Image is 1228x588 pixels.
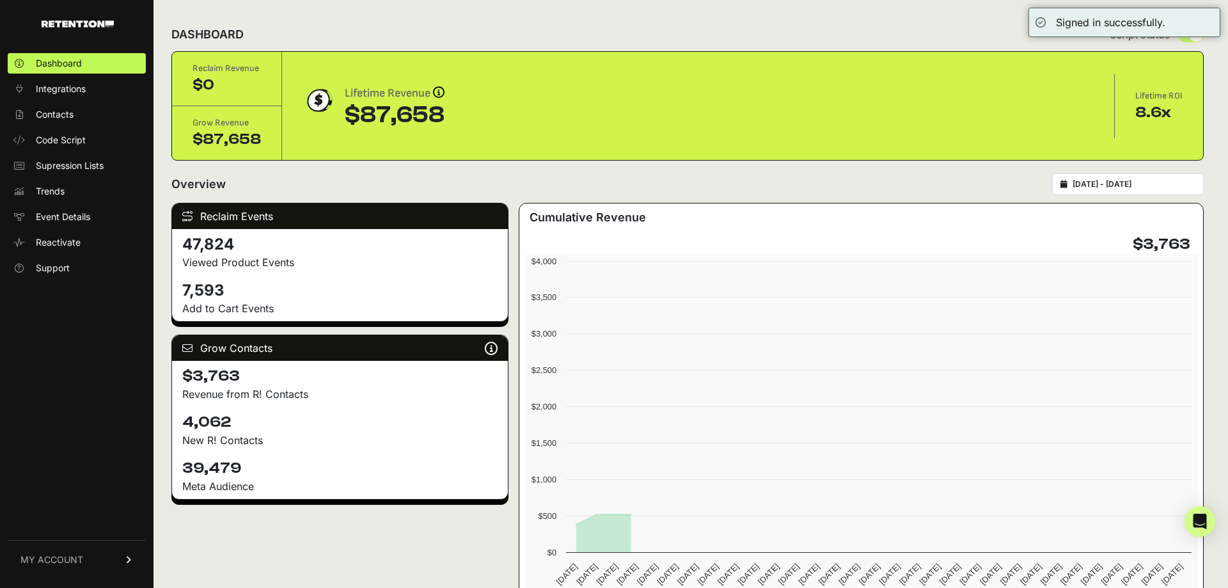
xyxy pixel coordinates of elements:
[938,562,963,587] text: [DATE]
[193,129,261,150] div: $87,658
[345,102,445,128] div: $87,658
[857,562,882,587] text: [DATE]
[917,562,942,587] text: [DATE]
[36,83,86,95] span: Integrations
[736,562,761,587] text: [DATE]
[36,236,81,249] span: Reactivate
[897,562,922,587] text: [DATE]
[193,75,261,95] div: $0
[531,475,556,484] text: $1,000
[8,155,146,176] a: Supression Lists
[42,20,114,28] img: Retention.com
[36,185,65,198] span: Trends
[531,402,556,411] text: $2,000
[958,562,983,587] text: [DATE]
[1056,15,1165,30] div: Signed in successfully.
[776,562,801,587] text: [DATE]
[193,62,261,75] div: Reclaim Revenue
[531,329,556,338] text: $3,000
[36,159,104,172] span: Supression Lists
[1099,562,1124,587] text: [DATE]
[531,292,556,302] text: $3,500
[303,84,335,116] img: dollar-coin-05c43ed7efb7bc0c12610022525b4bbbb207c7efeef5aecc26f025e68dcafac9.png
[1185,506,1215,537] div: Open Intercom Messenger
[36,262,70,274] span: Support
[36,211,90,223] span: Event Details
[695,562,720,587] text: [DATE]
[8,79,146,99] a: Integrations
[182,458,498,479] h4: 39,479
[531,365,556,375] text: $2,500
[182,255,498,270] p: Viewed Product Events
[837,562,862,587] text: [DATE]
[8,540,146,579] a: MY ACCOUNT
[182,301,498,316] p: Add to Cart Events
[1059,562,1083,587] text: [DATE]
[635,562,660,587] text: [DATE]
[796,562,821,587] text: [DATE]
[1079,562,1104,587] text: [DATE]
[8,258,146,278] a: Support
[877,562,902,587] text: [DATE]
[756,562,781,587] text: [DATE]
[675,562,700,587] text: [DATE]
[998,562,1023,587] text: [DATE]
[595,562,620,587] text: [DATE]
[36,108,74,121] span: Contacts
[1018,562,1043,587] text: [DATE]
[1039,562,1064,587] text: [DATE]
[1160,562,1185,587] text: [DATE]
[539,511,556,521] text: $500
[182,433,498,448] p: New R! Contacts
[193,116,261,129] div: Grow Revenue
[8,207,146,227] a: Event Details
[345,84,445,102] div: Lifetime Revenue
[574,562,599,587] text: [DATE]
[1135,102,1183,123] div: 8.6x
[1133,234,1190,255] h4: $3,763
[615,562,640,587] text: [DATE]
[8,232,146,253] a: Reactivate
[1119,562,1144,587] text: [DATE]
[1140,562,1165,587] text: [DATE]
[182,280,498,301] h4: 7,593
[171,175,226,193] h2: Overview
[547,548,556,557] text: $0
[172,203,508,229] div: Reclaim Events
[8,104,146,125] a: Contacts
[172,335,508,361] div: Grow Contacts
[817,562,842,587] text: [DATE]
[1135,90,1183,102] div: Lifetime ROI
[36,134,86,147] span: Code Script
[36,57,82,70] span: Dashboard
[655,562,680,587] text: [DATE]
[182,412,498,433] h4: 4,062
[182,479,498,494] div: Meta Audience
[182,386,498,402] p: Revenue from R! Contacts
[531,438,556,448] text: $1,500
[171,26,244,44] h2: DASHBOARD
[8,53,146,74] a: Dashboard
[8,181,146,202] a: Trends
[716,562,741,587] text: [DATE]
[8,130,146,150] a: Code Script
[530,209,646,226] h3: Cumulative Revenue
[978,562,1003,587] text: [DATE]
[182,366,498,386] h4: $3,763
[555,562,579,587] text: [DATE]
[20,553,83,566] span: MY ACCOUNT
[182,234,498,255] h4: 47,824
[531,257,556,266] text: $4,000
